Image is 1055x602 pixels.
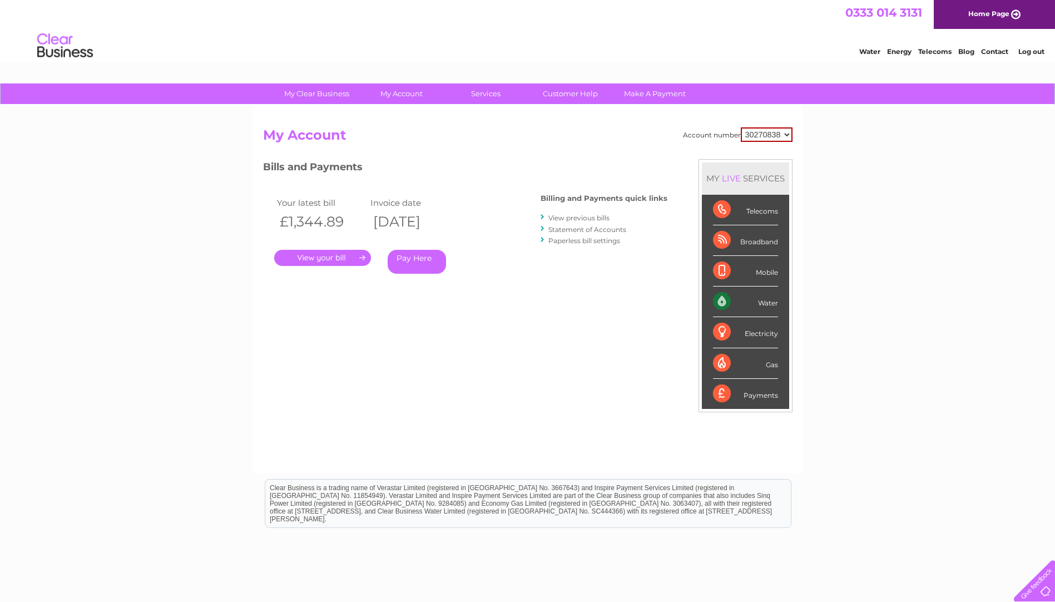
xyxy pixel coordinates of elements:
[1018,47,1044,56] a: Log out
[274,250,371,266] a: .
[524,83,616,104] a: Customer Help
[265,6,791,54] div: Clear Business is a trading name of Verastar Limited (registered in [GEOGRAPHIC_DATA] No. 3667643...
[702,162,789,194] div: MY SERVICES
[713,256,778,287] div: Mobile
[263,159,667,179] h3: Bills and Payments
[713,225,778,256] div: Broadband
[713,317,778,348] div: Electricity
[440,83,532,104] a: Services
[548,214,610,222] a: View previous bills
[845,6,922,19] a: 0333 014 3131
[859,47,880,56] a: Water
[388,250,446,274] a: Pay Here
[263,127,793,149] h2: My Account
[720,173,743,184] div: LIVE
[271,83,363,104] a: My Clear Business
[37,29,93,63] img: logo.png
[355,83,447,104] a: My Account
[609,83,701,104] a: Make A Payment
[713,379,778,409] div: Payments
[274,210,368,233] th: £1,344.89
[887,47,912,56] a: Energy
[713,287,778,317] div: Water
[541,194,667,203] h4: Billing and Payments quick links
[368,210,462,233] th: [DATE]
[548,225,626,234] a: Statement of Accounts
[918,47,952,56] a: Telecoms
[274,195,368,210] td: Your latest bill
[368,195,462,210] td: Invoice date
[713,348,778,379] div: Gas
[958,47,974,56] a: Blog
[981,47,1008,56] a: Contact
[548,236,620,245] a: Paperless bill settings
[713,195,778,225] div: Telecoms
[683,127,793,142] div: Account number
